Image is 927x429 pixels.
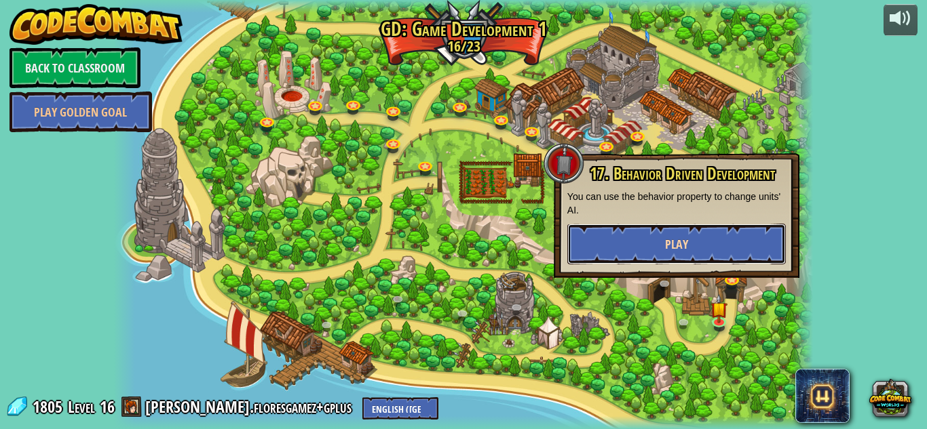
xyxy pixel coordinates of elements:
[567,224,786,264] button: Play
[10,47,140,88] a: Back to Classroom
[68,396,95,418] span: Level
[590,162,775,185] span: 17. Behavior Driven Development
[100,396,115,417] span: 16
[33,396,67,417] span: 1805
[665,236,688,253] span: Play
[10,91,152,132] a: Play Golden Goal
[884,4,917,36] button: Adjust volume
[711,294,727,323] img: level-banner-started.png
[567,190,786,217] p: You can use the behavior property to change units' AI.
[145,396,356,417] a: [PERSON_NAME].floresgamez+gplus
[10,4,183,45] img: CodeCombat - Learn how to code by playing a game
